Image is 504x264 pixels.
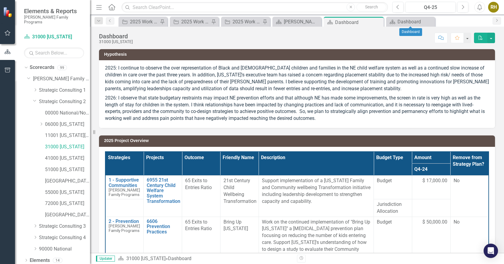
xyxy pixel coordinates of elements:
[181,18,210,25] div: 2025 Work Plan/QPR
[45,144,90,150] a: 31000 [US_STATE]
[454,178,460,183] span: No
[388,18,433,25] a: Dashboard
[30,64,54,71] a: Scorecards
[220,176,259,217] td: Double-Click to Edit
[171,18,210,25] a: 2025 Work Plan/QPR
[407,4,454,11] div: Q4-25
[45,178,90,185] a: [GEOGRAPHIC_DATA][US_STATE]
[397,18,433,25] div: Dashboard
[484,244,498,258] div: Open Intercom Messenger
[356,3,386,11] button: Search
[223,18,261,25] a: 2025 Work Plan/QPR
[39,87,90,94] a: Strategic Consulting 1
[53,258,62,263] div: 14
[365,4,378,9] span: Search
[147,177,180,204] a: 6955 21st Century Child Welfare System Transformation
[412,176,450,199] td: Double-Click to Edit
[39,98,90,105] a: Strategic Consulting 2
[377,177,409,184] span: Budget
[168,256,191,261] div: Dashboard
[33,76,90,82] a: [PERSON_NAME] Family Programs
[488,2,499,13] button: RH
[24,15,84,25] small: [PERSON_NAME] Family Programs
[262,177,370,205] p: Support implementation of a [US_STATE] Family and Community wellbeing Transformation initiative i...
[259,176,373,217] td: Double-Click to Edit
[121,2,388,13] input: Search ClearPoint...
[450,176,489,217] td: Double-Click to Edit
[96,256,115,262] span: Updater
[182,176,220,217] td: Double-Click to Edit
[335,19,382,26] div: Dashboard
[377,201,409,215] span: Jurisdiction Allocation
[109,177,140,188] a: 1 - Supportive Communities
[45,166,90,173] a: 51000 [US_STATE]
[109,219,140,224] a: 2 - Prevention
[45,212,90,218] a: [GEOGRAPHIC_DATA]
[45,132,90,139] a: 11001 [US_STATE][GEOGRAPHIC_DATA]
[274,18,320,25] a: [PERSON_NAME] Overview
[104,52,492,57] h3: Hypothesis
[45,121,90,128] a: 06000 [US_STATE]
[39,234,90,241] a: Strategic Consulting 4
[126,256,166,261] a: 31000 [US_STATE]
[45,110,90,117] a: 00000 National/No Jurisdiction (SC2)
[130,18,158,25] div: 2025 Work Plan/QPR
[185,219,212,232] span: 65 Exits to Entries Ratio
[57,65,67,70] div: 99
[185,178,212,190] span: 65 Exits to Entries Ratio
[30,257,50,264] a: Elements
[412,199,450,217] td: Double-Click to Edit
[45,189,90,196] a: 55000 [US_STATE]
[24,7,84,15] span: Elements & Reports
[109,224,140,233] span: [PERSON_NAME] Family Programs
[399,28,422,36] div: Dashboard
[422,177,447,184] span: $ 17,000.00
[120,18,158,25] a: 2025 Work Plan/QPR
[454,219,460,225] span: No
[39,223,90,230] a: Strategic Consulting 3
[405,2,456,13] button: Q4-25
[105,65,489,93] p: 2025: I continue to observe the over representation of Black and [DEMOGRAPHIC_DATA] children and ...
[118,255,292,262] div: »
[232,18,261,25] div: 2025 Work Plan/QPR
[24,34,84,40] a: 31000 [US_STATE]
[105,93,489,122] p: 2026: I observe that state budgetary restraints may impact NE prevention efforts and that althoug...
[284,18,320,25] div: [PERSON_NAME] Overview
[377,219,409,226] span: Budget
[223,178,256,204] span: 21st Century Child Wellbeing Transformation
[422,219,447,226] span: $ 50,000.00
[104,138,492,143] h3: 2025 Project Overview
[223,219,248,232] span: Bring Up [US_STATE]
[3,7,13,17] img: ClearPoint Strategy
[39,246,90,253] a: 90000 National
[147,219,179,235] a: 6606 Prevention Practices
[99,40,133,44] div: 31000 [US_STATE]
[105,217,144,257] td: Double-Click to Edit Right Click for Context Menu
[144,176,182,217] td: Double-Click to Edit Right Click for Context Menu
[45,200,90,207] a: 72000 [US_STATE]
[109,188,140,197] span: [PERSON_NAME] Family Programs
[412,217,450,257] td: Double-Click to Edit
[99,33,133,40] div: Dashboard
[24,48,84,58] input: Search Below...
[105,176,144,199] td: Double-Click to Edit Right Click for Context Menu
[45,155,90,162] a: 41000 [US_STATE]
